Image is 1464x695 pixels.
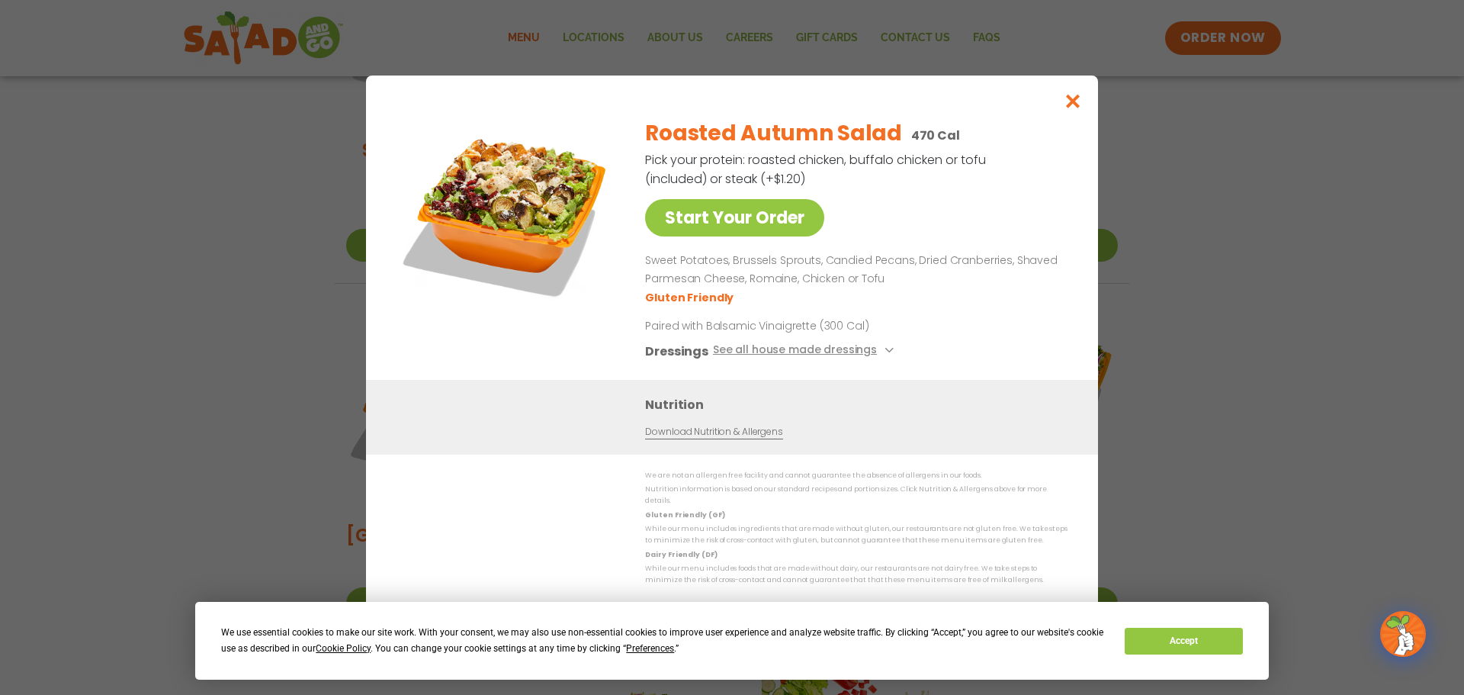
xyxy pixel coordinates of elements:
[645,470,1067,481] p: We are not an allergen free facility and cannot guarantee the absence of allergens in our foods.
[400,106,614,320] img: Featured product photo for Roasted Autumn Salad
[645,563,1067,587] p: While our menu includes foods that are made without dairy, our restaurants are not dairy free. We...
[645,117,901,150] h2: Roasted Autumn Salad
[1125,628,1242,655] button: Accept
[221,625,1106,657] div: We use essential cookies to make our site work. With your consent, we may also use non-essential ...
[1382,613,1424,655] img: wpChatIcon
[645,550,717,559] strong: Dairy Friendly (DF)
[645,318,927,334] p: Paired with Balsamic Vinaigrette (300 Cal)
[645,425,782,439] a: Download Nutrition & Allergens
[645,290,736,306] li: Gluten Friendly
[645,484,1067,507] p: Nutrition information is based on our standard recipes and portion sizes. Click Nutrition & Aller...
[645,150,988,188] p: Pick your protein: roasted chicken, buffalo chicken or tofu (included) or steak (+$1.20)
[713,342,898,361] button: See all house made dressings
[645,252,1061,288] p: Sweet Potatoes, Brussels Sprouts, Candied Pecans, Dried Cranberries, Shaved Parmesan Cheese, Roma...
[1048,76,1098,127] button: Close modal
[316,643,371,654] span: Cookie Policy
[195,602,1269,680] div: Cookie Consent Prompt
[645,395,1075,414] h3: Nutrition
[645,510,724,520] strong: Gluten Friendly (GF)
[911,126,960,145] p: 470 Cal
[645,523,1067,547] p: While our menu includes ingredients that are made without gluten, our restaurants are not gluten ...
[645,342,708,361] h3: Dressings
[645,199,824,236] a: Start Your Order
[626,643,674,654] span: Preferences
